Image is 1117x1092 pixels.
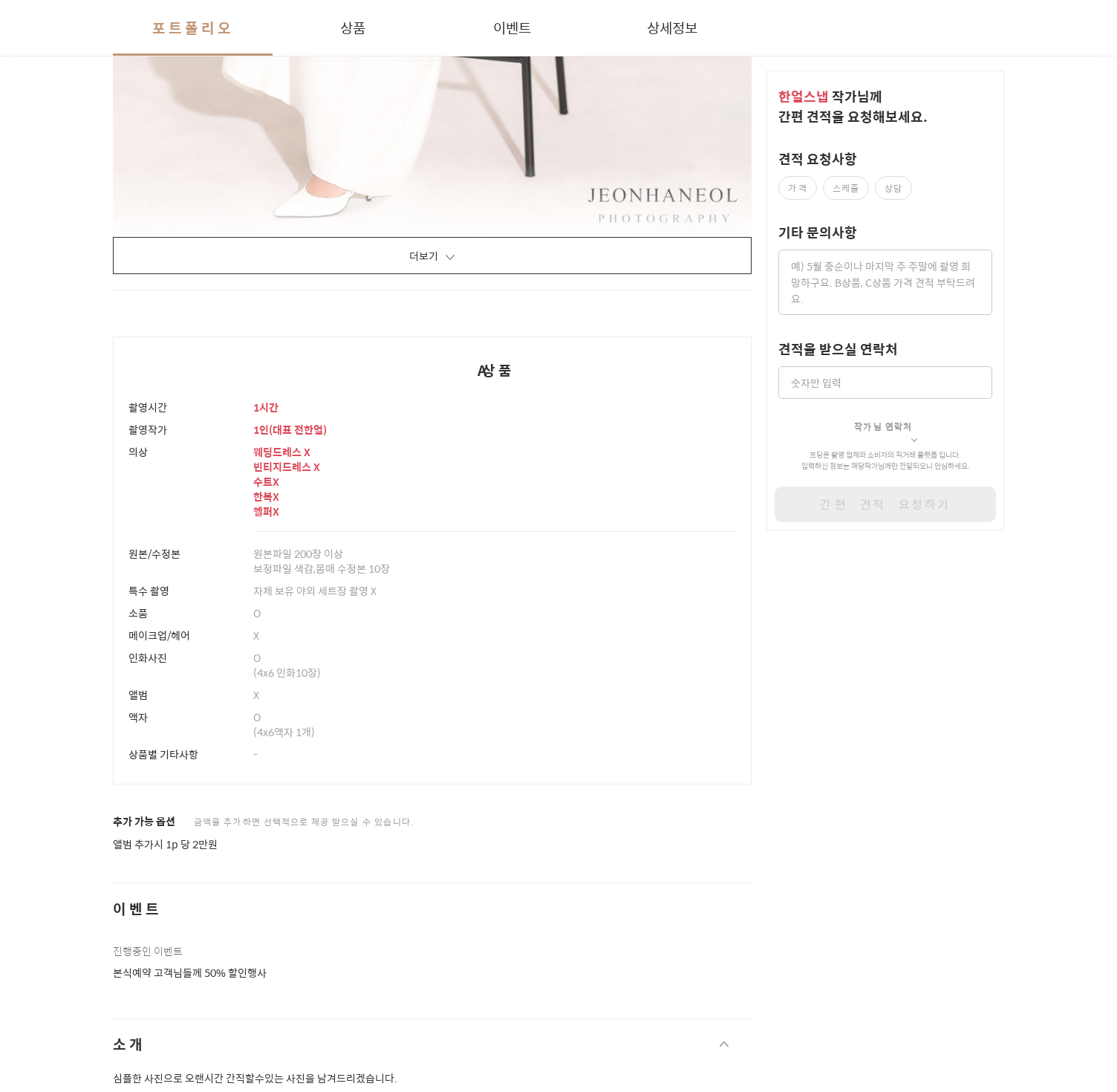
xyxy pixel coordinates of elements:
[253,504,738,519] p: 헬퍼
[192,471,285,508] a: 설정
[273,488,279,504] span: X
[253,605,261,621] span: O
[253,400,738,415] p: 1시간
[253,489,738,504] p: 한복
[778,366,992,399] input: 숫자만 입력
[778,86,928,126] span: 작가 님께 간편 견적을 요청해보세요.
[778,149,857,169] label: 견적 요청사항
[128,743,241,765] div: 상품별 기타사항
[253,709,261,725] span: O
[854,399,917,445] button: 작가님 연락처
[253,418,738,441] div: 1 인
[253,474,738,489] p: 수트
[128,418,241,441] div: 촬영작가
[778,339,898,359] label: 견적을 받으실 연락처
[253,459,738,474] p: 빈티지드레스
[253,546,738,561] p: 원본파일
[128,579,241,602] div: 특수 촬영
[778,86,829,106] span: 한얼스냅
[253,561,738,576] p: 보정파일
[823,176,869,200] label: 스케줄
[253,686,259,703] span: X
[775,487,996,522] button: 간편 견적 요청하기
[128,683,241,706] div: 앨범
[875,176,912,200] label: 상담
[253,646,738,683] div: (4x6 인화10장)
[128,646,241,669] div: 인화사진
[113,837,752,852] p: 앨범 추가시 1p 당 2만원
[4,471,98,508] a: 홈
[253,649,261,666] span: O
[113,1070,752,1087] p: 심플한 사진으로 오랜시간 간직할수있는 사진을 남겨드리겠습니다.
[294,560,390,576] span: 색감,몸매 수정본 10장
[113,1034,148,1055] span: 소개
[253,747,738,761] p: -
[98,471,192,508] a: 대화
[128,624,241,646] div: 메이크업/헤어
[253,583,738,598] p: 자체 보유 야외 세트장 촬영
[128,542,241,565] div: 원본/수정본
[241,360,751,396] div: A상품
[273,473,279,490] span: X
[113,943,183,959] span: 진행중인 이벤트
[778,449,992,472] p: 프딩은 촬영 업체와 소비자의 직거래 플랫폼 입니다. 입력하신 정보는 해당 작가 님께만 전달되오니 안심하세요.
[854,420,912,433] span: 작가님 연락처
[113,237,752,274] button: 더보기
[304,443,310,460] span: X
[253,627,259,643] span: X
[47,493,56,505] span: 홈
[194,815,420,828] span: 금액을 추가하면 선택적으로 제공 받으실 수 있습니다.
[371,582,377,599] span: X
[113,898,752,919] span: 이벤트
[229,493,247,505] span: 설정
[128,441,241,463] div: 의상
[136,494,154,506] span: 대화
[128,706,241,728] div: 액자
[778,176,817,200] label: 가격
[113,965,752,981] p: 본식예약 고객님들께 50% 할인행사
[273,503,279,519] span: X
[253,444,738,459] p: 웨딩드레스
[113,1019,752,1070] button: 소개
[778,222,857,242] label: 기타 문의사항
[253,706,738,743] div: (4x6액자 1개)
[313,458,320,475] span: X
[128,396,241,418] div: 촬영시간
[294,545,343,562] span: 200장 이상
[269,421,327,438] span: ( 대표 전한얼 )
[128,602,241,624] div: 소품
[113,814,175,829] span: 추가 가능 옵션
